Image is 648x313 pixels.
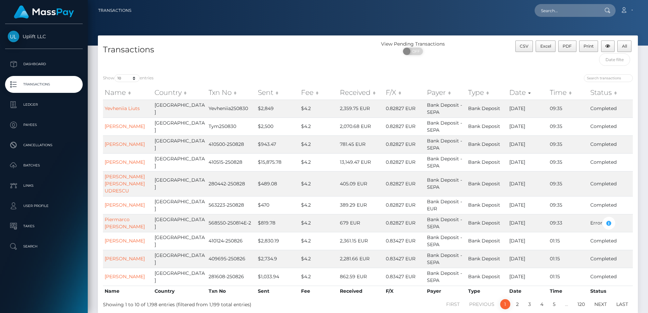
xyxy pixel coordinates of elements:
[338,135,384,153] td: 781.45 EUR
[103,44,363,56] h4: Transactions
[579,41,598,52] button: Print
[299,250,338,268] td: $4.2
[466,196,508,214] td: Bank Deposit
[466,171,508,196] td: Bank Deposit
[427,138,462,151] span: Bank Deposit - SEPA
[256,118,299,135] td: $2,500
[153,153,207,171] td: [GEOGRAPHIC_DATA]
[589,135,633,153] td: Completed
[338,86,384,99] th: Received: activate to sort column ascending
[466,250,508,268] td: Bank Deposit
[207,214,256,232] td: 568550-250814E-2
[105,216,145,230] a: Piermarco [PERSON_NAME]
[589,86,633,99] th: Status: activate to sort column ascending
[105,202,145,208] a: [PERSON_NAME]
[5,137,83,154] a: Cancellations
[338,232,384,250] td: 2,361.15 EUR
[338,118,384,135] td: 2,070.68 EUR
[508,286,548,296] th: Date
[299,196,338,214] td: $4.2
[384,153,425,171] td: 0.82827 EUR
[299,171,338,196] td: $4.2
[153,118,207,135] td: [GEOGRAPHIC_DATA]
[508,268,548,286] td: [DATE]
[153,100,207,118] td: [GEOGRAPHIC_DATA]
[548,118,589,135] td: 09:35
[548,86,589,99] th: Time: activate to sort column ascending
[103,86,153,99] th: Name: activate to sort column ascending
[384,196,425,214] td: 0.82827 EUR
[299,232,338,250] td: $4.2
[427,156,462,169] span: Bank Deposit - SEPA
[548,153,589,171] td: 09:35
[299,86,338,99] th: Fee: activate to sort column ascending
[8,79,80,89] p: Transactions
[384,135,425,153] td: 0.82827 EUR
[105,159,145,165] a: [PERSON_NAME]
[207,118,256,135] td: Tym250830
[105,174,145,194] a: [PERSON_NAME] [PERSON_NAME] UDRESCU
[207,232,256,250] td: 410124-250826
[508,171,548,196] td: [DATE]
[299,214,338,232] td: $4.2
[338,100,384,118] td: 2,359.75 EUR
[548,196,589,214] td: 09:35
[384,171,425,196] td: 0.82827 EUR
[548,250,589,268] td: 01:15
[466,214,508,232] td: Bank Deposit
[256,100,299,118] td: $2,849
[299,153,338,171] td: $4.2
[466,100,508,118] td: Bank Deposit
[256,153,299,171] td: $15,875.78
[589,268,633,286] td: Completed
[256,171,299,196] td: $489.08
[256,232,299,250] td: $2,830.19
[8,181,80,191] p: Links
[508,86,548,99] th: Date: activate to sort column ascending
[515,41,533,52] button: CSV
[537,299,547,309] a: 4
[153,171,207,196] td: [GEOGRAPHIC_DATA]
[8,201,80,211] p: User Profile
[584,74,633,82] input: Search transactions
[548,100,589,118] td: 09:35
[256,135,299,153] td: $943.47
[5,96,83,113] a: Ledger
[338,268,384,286] td: 862.59 EUR
[299,135,338,153] td: $4.2
[384,100,425,118] td: 0.82827 EUR
[207,153,256,171] td: 410515-250828
[384,268,425,286] td: 0.83427 EUR
[589,214,633,232] td: Error
[338,153,384,171] td: 13,149.47 EUR
[500,299,510,309] a: 1
[105,141,145,147] a: [PERSON_NAME]
[508,214,548,232] td: [DATE]
[466,135,508,153] td: Bank Deposit
[427,102,462,115] span: Bank Deposit - SEPA
[466,118,508,135] td: Bank Deposit
[427,120,462,133] span: Bank Deposit - SEPA
[8,31,19,42] img: Uplift LLC
[427,199,462,212] span: Bank Deposit - EUR
[5,76,83,93] a: Transactions
[520,44,529,49] span: CSV
[207,196,256,214] td: 563223-250828
[574,299,589,309] a: 120
[299,100,338,118] td: $4.2
[466,153,508,171] td: Bank Deposit
[5,56,83,73] a: Dashboard
[384,250,425,268] td: 0.83427 EUR
[5,218,83,235] a: Taxes
[466,232,508,250] td: Bank Deposit
[299,118,338,135] td: $4.2
[98,3,131,18] a: Transactions
[508,250,548,268] td: [DATE]
[512,299,522,309] a: 2
[153,286,207,296] th: Country
[617,41,631,52] button: All
[5,238,83,255] a: Search
[548,286,589,296] th: Time
[8,59,80,69] p: Dashboard
[103,286,153,296] th: Name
